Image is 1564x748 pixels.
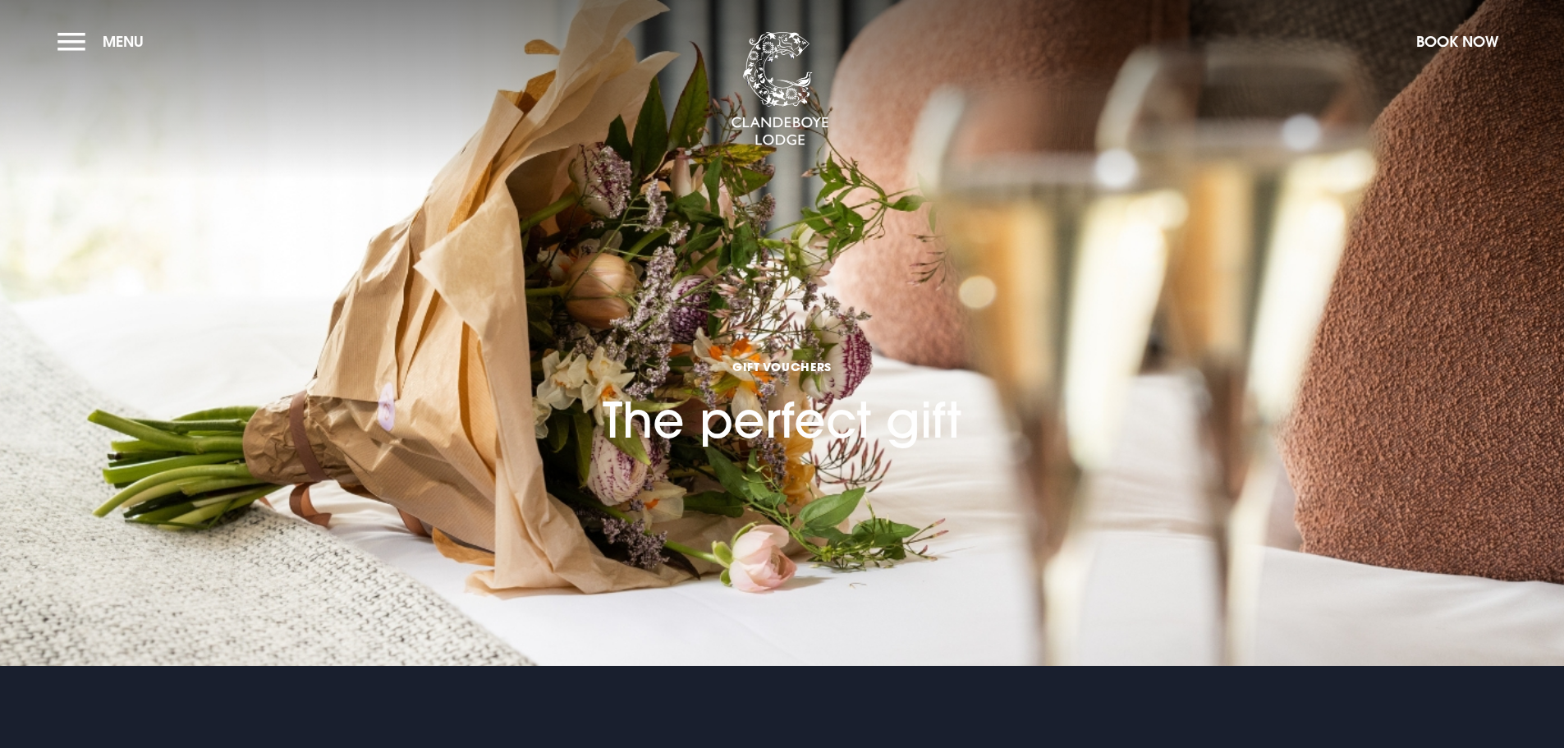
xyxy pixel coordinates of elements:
[603,359,961,449] h1: The perfect gift
[731,32,829,147] img: Clandeboye Lodge
[1408,24,1507,59] button: Book Now
[603,359,961,374] span: GIFT VOUCHERS
[103,32,144,51] span: Menu
[57,24,152,59] button: Menu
